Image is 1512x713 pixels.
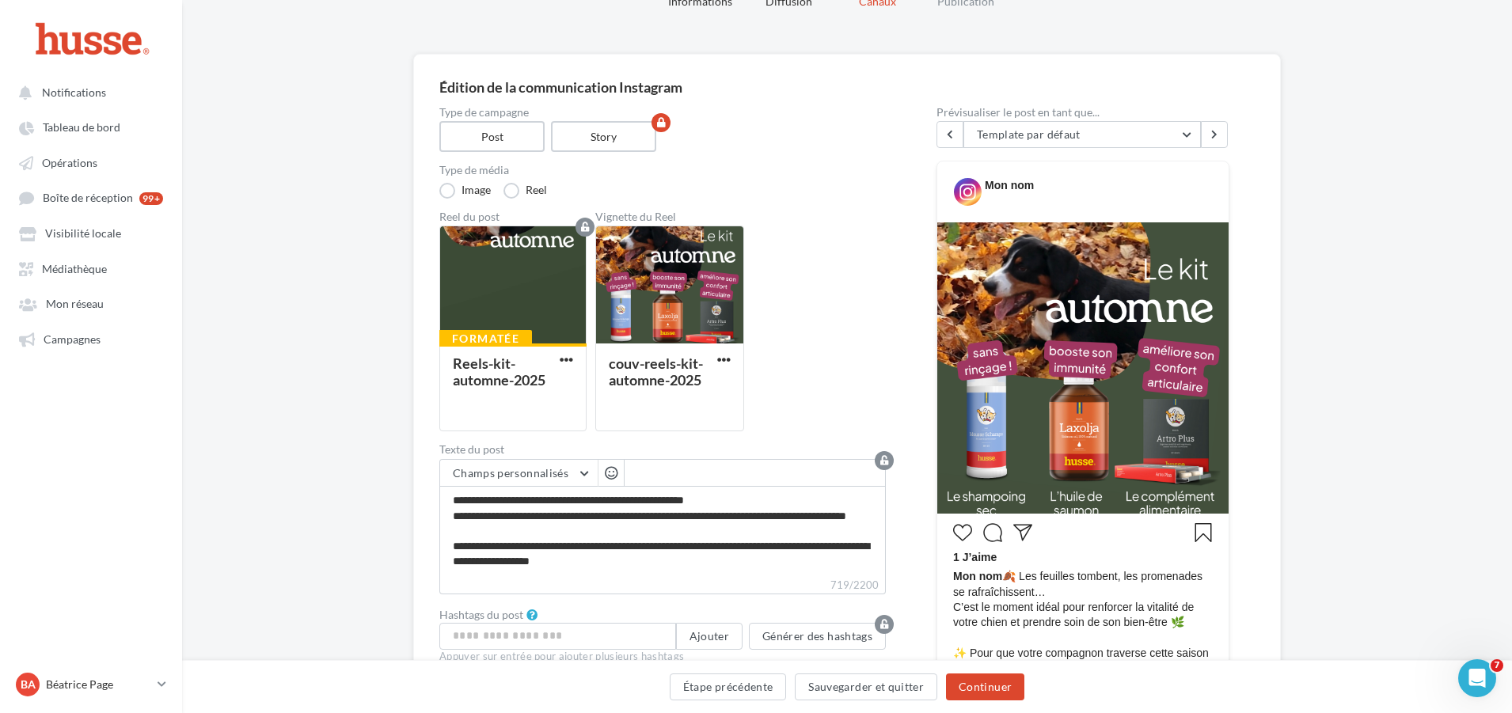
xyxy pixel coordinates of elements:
[439,183,491,199] label: Image
[453,466,568,480] span: Champs personnalisés
[439,121,545,152] label: Post
[46,677,151,692] p: Béatrice Page
[42,85,106,99] span: Notifications
[139,192,163,205] div: 99+
[985,178,1034,193] div: Mon nom
[595,211,744,222] div: Vignette du Reel
[129,533,208,544] span: Conversations
[1194,523,1213,542] svg: Enregistrer
[749,623,886,650] button: Générer des hashtags
[953,550,1213,569] div: 1 J’aime
[13,669,169,700] a: Ba Béatrice Page
[439,330,532,347] div: Formatée
[127,494,190,557] button: Conversations
[43,192,133,205] span: Boîte de réception
[440,460,598,487] button: Champs personnalisés
[936,107,1229,118] div: Prévisualiser le post en tant que...
[253,494,317,557] button: Aide
[272,25,301,54] div: Fermer
[9,533,55,544] span: Accueil
[439,650,886,664] div: Appuyer sur entrée pour ajouter plusieurs hashtags
[44,332,101,346] span: Campagnes
[9,183,173,212] a: Boîte de réception 99+
[439,609,523,620] label: Hashtags du post
[16,324,301,559] div: Lancez vos publicités Meta en autonomieAdsLancez vos publicités Meta en autonomie
[9,324,173,353] a: Campagnes
[676,623,743,650] button: Ajouter
[953,570,1002,582] span: Mon nom
[795,673,937,700] button: Sauvegarder et quitter
[42,262,107,275] span: Médiathèque
[609,355,703,388] div: couv-reels-kit-automne-2025
[9,148,173,176] a: Opérations
[32,449,63,466] div: Ads
[439,577,886,594] label: 719/2200
[21,677,36,692] span: Ba
[32,166,285,220] p: Comment pouvons-nous vous aider ?
[963,121,1201,148] button: Template par défaut
[439,107,886,118] label: Type de campagne
[46,298,104,311] span: Mon réseau
[67,533,122,544] span: Actualités
[17,325,300,436] img: Lancez vos publicités Meta en autonomie
[42,156,97,169] span: Opérations
[1013,523,1032,542] svg: Partager la publication
[203,533,241,544] span: Tâches
[9,254,173,283] a: Médiathèque
[32,112,285,166] p: Bonjour [PERSON_NAME]👋
[439,80,1255,94] div: Édition de la communication Instagram
[1458,659,1496,697] iframe: Intercom live chat
[1491,659,1503,672] span: 7
[32,270,265,303] div: Notre bot et notre équipe peuvent vous aider
[45,227,121,241] span: Visibilité locale
[190,494,253,557] button: Tâches
[670,673,787,700] button: Étape précédente
[16,240,301,317] div: Poser une questionNotre bot et notre équipe peuvent vous aider
[551,121,656,152] label: Story
[977,127,1081,141] span: Template par défaut
[9,78,166,106] button: Notifications
[63,494,127,557] button: Actualités
[9,112,173,141] a: Tableau de bord
[273,533,298,544] span: Aide
[32,30,142,55] img: logo
[439,165,886,176] label: Type de média
[9,218,173,247] a: Visibilité locale
[43,121,120,135] span: Tableau de bord
[439,444,886,455] label: Texte du post
[503,183,547,199] label: Reel
[953,523,972,542] svg: J’aime
[453,355,545,388] div: Reels-kit-automne-2025
[439,211,587,222] div: Reel du post
[983,523,1002,542] svg: Commenter
[32,253,265,270] div: Poser une question
[9,289,173,317] a: Mon réseau
[946,673,1024,700] button: Continuer
[32,476,256,509] div: Lancez vos publicités Meta en autonomie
